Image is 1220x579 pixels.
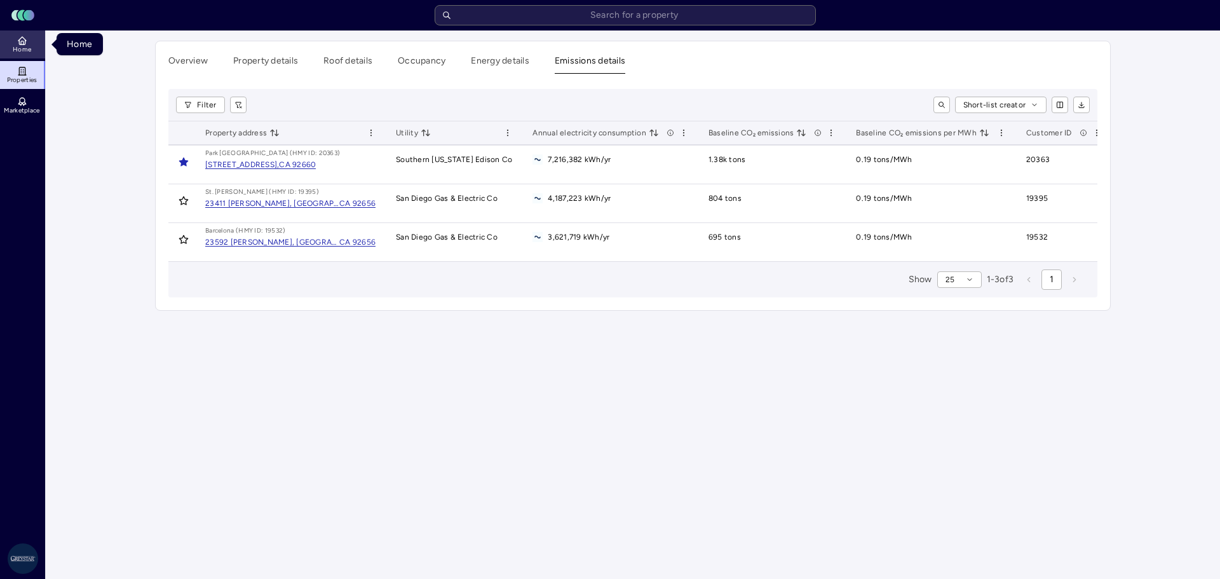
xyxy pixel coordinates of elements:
[339,200,376,207] div: CA 92656
[205,238,376,246] a: 23592 [PERSON_NAME], [GEOGRAPHIC_DATA],CA 92656
[532,153,611,166] span: 7,216,382 kWh/yr
[421,128,431,138] button: toggle sorting
[471,54,529,74] button: Energy details
[1016,184,1111,223] td: 19395
[339,238,376,246] div: CA 92656
[205,161,279,168] div: [STREET_ADDRESS],
[979,128,989,138] button: toggle sorting
[708,126,807,139] span: Baseline CO₂ emissions
[233,54,298,74] button: Property details
[435,5,816,25] input: Search for a property
[698,146,846,184] td: 1.38k tons
[955,97,1047,113] button: Short-list creator
[1050,273,1054,287] span: 1
[315,148,340,158] div: : 20363)
[1026,126,1072,139] span: Customer ID
[846,223,1016,261] td: 0.19 tons/MWh
[987,273,1014,287] span: 1 - 3 of 3
[13,46,31,53] span: Home
[386,184,522,223] td: San Diego Gas & Electric Co
[698,184,846,223] td: 804 tons
[532,192,611,205] span: 4,187,223 kWh/yr
[909,273,932,287] span: Show
[261,226,285,236] div: : 19532)
[1041,269,1062,290] button: page 1
[57,33,103,55] div: Home
[649,128,659,138] button: toggle sorting
[396,126,431,139] span: Utility
[173,152,194,172] button: Toggle favorite
[532,231,609,243] span: 3,621,719 kWh/yr
[205,161,316,168] a: [STREET_ADDRESS],CA 92660
[173,229,194,250] button: Toggle favorite
[398,54,445,74] button: Occupancy
[1016,223,1111,261] td: 19532
[205,238,339,246] div: 23592 [PERSON_NAME], [GEOGRAPHIC_DATA],
[846,146,1016,184] td: 0.19 tons/MWh
[386,223,522,261] td: San Diego Gas & Electric Co
[555,54,625,74] button: Emissions details
[323,54,372,74] button: Roof details
[205,200,339,207] div: 23411 [PERSON_NAME], [GEOGRAPHIC_DATA],
[1019,269,1039,290] button: previous page
[205,126,280,139] span: Property address
[1052,97,1068,113] button: show/hide columns
[197,99,217,111] span: Filter
[386,146,522,184] td: Southern [US_STATE] Edison Co
[846,184,1016,223] td: 0.19 tons/MWh
[205,187,295,197] div: St. [PERSON_NAME] (HMY ID
[279,161,316,168] div: CA 92660
[796,128,806,138] button: toggle sorting
[205,148,315,158] div: Park [GEOGRAPHIC_DATA] (HMY ID
[7,76,37,84] span: Properties
[532,126,659,139] span: Annual electricity consumption
[4,107,39,114] span: Marketplace
[1019,269,1085,290] nav: pagination
[168,54,208,74] button: Overview
[933,97,950,113] button: toggle search
[8,543,38,574] img: Greystar AS
[1016,146,1111,184] td: 20363
[173,191,194,211] button: Toggle favorite
[698,223,846,261] td: 695 tons
[1064,269,1085,290] button: next page
[205,226,261,236] div: Barcelona (HMY ID
[295,187,319,197] div: : 19395)
[945,273,955,286] span: 25
[963,99,1026,111] span: Short-list creator
[205,200,376,207] a: 23411 [PERSON_NAME], [GEOGRAPHIC_DATA],CA 92656
[176,97,225,113] button: Filter
[269,128,280,138] button: toggle sorting
[856,126,989,139] span: Baseline CO₂ emissions per MWh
